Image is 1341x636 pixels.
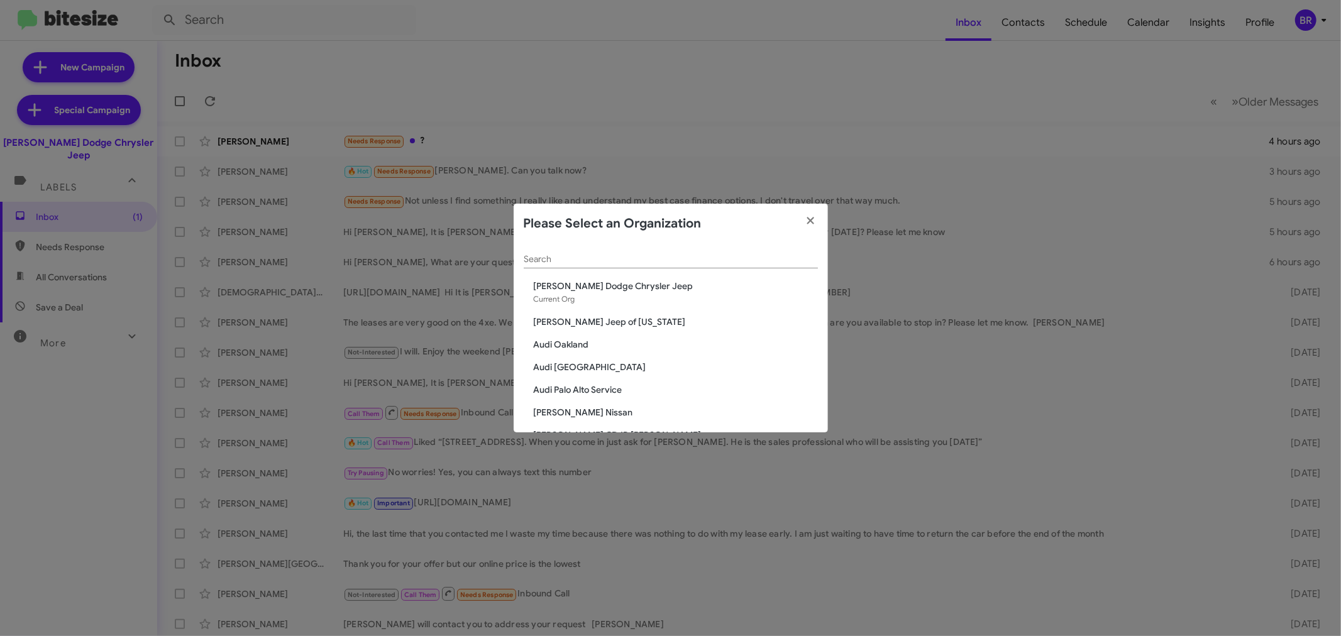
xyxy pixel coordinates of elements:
span: Current Org [534,294,575,304]
h2: Please Select an Organization [524,214,702,234]
span: [PERSON_NAME] Jeep of [US_STATE] [534,315,818,328]
span: Audi Oakland [534,338,818,351]
span: Audi Palo Alto Service [534,383,818,396]
span: Audi [GEOGRAPHIC_DATA] [534,361,818,373]
span: [PERSON_NAME] Nissan [534,406,818,419]
span: [PERSON_NAME] CDJR [PERSON_NAME] [534,429,818,441]
span: [PERSON_NAME] Dodge Chrysler Jeep [534,280,818,292]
